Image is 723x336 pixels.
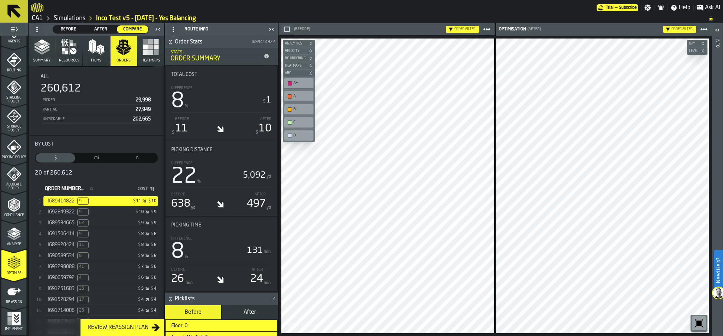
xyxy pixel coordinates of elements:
div: 8 [154,242,156,247]
span: I689534665 [48,220,74,226]
div: StatList-item-Unpickable [41,114,152,124]
div: 4 [141,308,144,313]
span: min [186,281,193,285]
span: I689920424 [48,242,74,248]
span: Unpickable Lines [77,219,89,226]
div: StatList-item-[object Object] [43,195,158,206]
span: Implement [1,327,26,331]
span: Before [56,26,82,33]
span: Velocity [283,49,307,53]
header: Info [712,23,723,336]
div: 11 [175,122,188,135]
span: 202,665 [133,117,151,122]
div: D [293,133,311,138]
span: yd [267,205,271,210]
div: A+ [293,81,311,86]
div: Title [171,222,271,228]
div: Title [171,147,271,153]
div: 10 [151,199,156,204]
span: I693298088 [48,264,74,270]
span: Re-Ordering [283,57,307,60]
div: Menu Subscription [597,4,638,11]
div: 4 [141,297,144,302]
div: Route Info [166,24,267,35]
div: 9 [141,220,144,225]
div: A+ [286,79,312,87]
span: yd [191,205,195,210]
div: Picked [42,98,133,102]
div: StatList-item-Picked [41,95,152,105]
span: $ [37,155,74,161]
div: C [286,119,312,126]
a: link-to-/wh/i/76e2a128-1b54-4d66-80d4-05ae4c277723 [54,14,85,22]
span: $ [256,130,258,135]
span: Subscribe [619,5,637,10]
div: button-toolbar-undefined [283,90,315,103]
span: Order Stats [175,38,250,46]
span: Stacking Policy [1,96,26,104]
span: I692849322 [48,209,74,215]
div: 5 [141,286,144,291]
span: $ [138,253,141,258]
li: menu Compliance [1,191,26,220]
span: Items [91,58,101,63]
span: By Cost [35,141,54,147]
span: Help [679,4,691,12]
label: Before [171,191,185,197]
span: Before [185,310,202,315]
label: button-switch-multi-Before [53,25,85,34]
span: mi [78,155,115,161]
div: 20 of 260,612 [35,169,158,177]
span: Agents [1,40,26,43]
button: button- [281,25,293,34]
span: h [119,155,156,161]
div: 9 [154,220,156,225]
div: 6 [154,264,156,269]
a: link-to-/wh/i/76e2a128-1b54-4d66-80d4-05ae4c277723/pricing/ [597,4,638,11]
span: Ask AI [705,4,720,12]
div: StatList-item-[object Object] [43,250,158,261]
div: 8 [171,242,244,263]
div: Hide filter [666,27,670,31]
span: % [185,255,188,259]
label: button-toggle-Toggle Full Menu [1,24,26,34]
label: Difference [171,160,192,166]
label: button-switch-multi-Time [117,153,158,163]
label: After [255,191,266,197]
div: stat-Picking Time [166,217,277,291]
span: Re-assign [1,300,26,304]
div: D [286,132,312,139]
span: Picking Distance [171,147,213,153]
div: 8 [154,231,156,236]
span: $ [138,308,141,313]
div: StatList-item-[object Object] [43,294,158,305]
span: I691528294 [48,297,74,302]
span: Picking Policy [1,155,26,159]
button: button- [283,62,315,69]
div: StatList-item-[object Object] [43,261,158,272]
div: B [293,107,311,112]
span: Level [688,49,700,53]
span: ABC [283,71,307,75]
span: $ [138,231,141,236]
span: Unpickable Lines [77,241,89,248]
div: StatList-item-[object Object] [43,228,158,239]
div: 7 [141,264,144,269]
li: menu Picking Policy [1,134,26,162]
button: button- [283,47,315,54]
label: button-toggle-Close me [153,25,163,34]
span: Orders [116,58,131,63]
div: StatList-item-Partial [41,105,152,114]
button: button- [283,55,315,62]
span: I690659792 [48,275,74,281]
label: button-toggle-Notifications [655,4,667,11]
span: Heatmaps [142,58,160,63]
div: Order Summary [171,55,261,63]
span: % [197,179,201,184]
span: 29,998 [136,98,151,102]
span: Unpickable Lines [77,318,89,325]
button: button- [687,47,707,54]
span: Unpickable Lines [77,307,89,314]
div: thumb [85,25,116,33]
